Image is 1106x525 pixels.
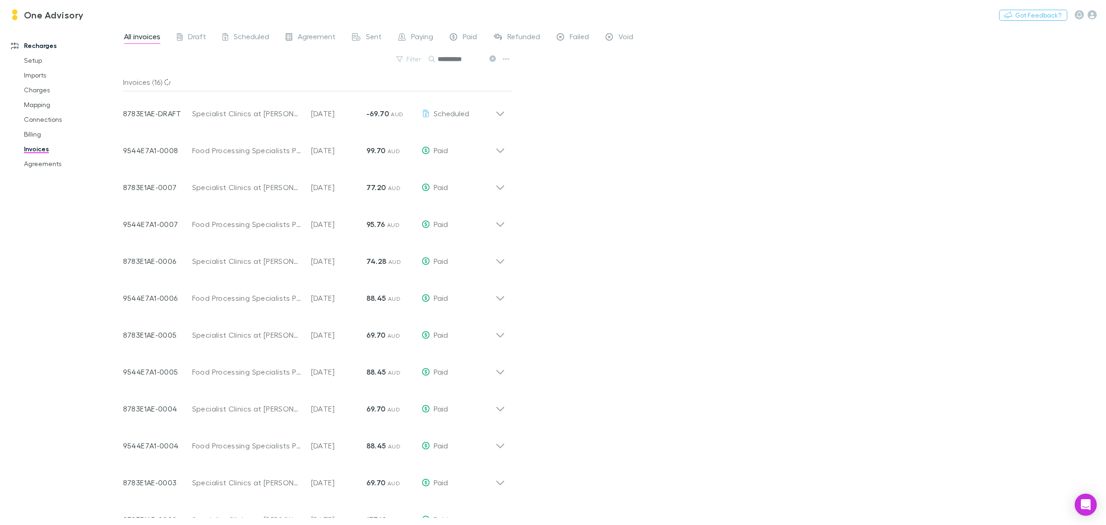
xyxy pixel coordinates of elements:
span: Paid [463,32,477,44]
a: Mapping [15,97,130,112]
button: Got Feedback? [999,10,1067,21]
strong: 69.70 [366,404,386,413]
p: [DATE] [311,514,366,525]
span: Scheduled [234,32,269,44]
div: 8783E1AE-0003Specialist Clinics at [PERSON_NAME][GEOGRAPHIC_DATA] Unit Trust[DATE]69.70 AUDPaid [116,460,512,497]
div: 8783E1AE-0004Specialist Clinics at [PERSON_NAME][GEOGRAPHIC_DATA] Unit Trust[DATE]69.70 AUDPaid [116,387,512,424]
span: Paid [434,478,448,487]
div: Food Processing Specialists Pty Ltd [192,219,302,230]
p: 9544E7A1-0006 [123,292,192,304]
h3: One Advisory [24,9,84,20]
span: Paying [411,32,433,44]
strong: 95.76 [366,220,385,229]
div: Specialist Clinics at [PERSON_NAME][GEOGRAPHIC_DATA] Unit Trust [192,108,302,119]
strong: 137.19 [366,515,386,524]
span: AUD [388,480,400,487]
div: Specialist Clinics at [PERSON_NAME][GEOGRAPHIC_DATA] Unit Trust [192,477,302,488]
div: Specialist Clinics at [PERSON_NAME][GEOGRAPHIC_DATA] Unit Trust [192,329,302,340]
div: Food Processing Specialists Pty Ltd [192,145,302,156]
p: 8783E1AE-0007 [123,182,192,193]
span: Failed [570,32,589,44]
span: Paid [434,183,448,191]
span: Paid [434,367,448,376]
div: 8783E1AE-DRAFTSpecialist Clinics at [PERSON_NAME][GEOGRAPHIC_DATA] Unit Trust[DATE]-69.70 AUDSche... [116,91,512,128]
p: [DATE] [311,329,366,340]
p: 9544E7A1-0005 [123,366,192,377]
span: Paid [434,404,448,413]
span: AUD [391,111,403,118]
a: Setup [15,53,130,68]
strong: 99.70 [366,146,386,155]
span: AUD [388,295,400,302]
span: AUD [388,332,400,339]
span: Paid [434,220,448,228]
div: 8783E1AE-0006Specialist Clinics at [PERSON_NAME][GEOGRAPHIC_DATA] Unit Trust[DATE]74.28 AUDPaid [116,239,512,276]
span: Agreement [298,32,335,44]
span: AUD [387,221,400,228]
strong: -69.70 [366,109,389,118]
span: AUD [388,443,400,450]
span: Refunded [507,32,540,44]
img: One Advisory's Logo [9,9,20,20]
p: [DATE] [311,440,366,451]
a: Imports [15,68,130,83]
div: Specialist Clinics at [PERSON_NAME][GEOGRAPHIC_DATA] Unit Trust [192,514,302,525]
div: Specialist Clinics at [PERSON_NAME][GEOGRAPHIC_DATA] Unit Trust [192,182,302,193]
a: Invoices [15,142,130,156]
span: Paid [434,330,448,339]
span: AUD [388,406,400,413]
p: 8783E1AE-0006 [123,256,192,267]
p: 8783E1AE-0005 [123,329,192,340]
div: Food Processing Specialists Pty Ltd [192,440,302,451]
p: [DATE] [311,403,366,414]
div: 8783E1AE-0005Specialist Clinics at [PERSON_NAME][GEOGRAPHIC_DATA] Unit Trust[DATE]69.70 AUDPaid [116,313,512,350]
span: Paid [434,515,448,524]
p: 8783E1AE-0004 [123,403,192,414]
a: One Advisory [4,4,89,26]
p: [DATE] [311,108,366,119]
p: 9544E7A1-0008 [123,145,192,156]
p: 8783E1AE-0002 [123,514,192,525]
strong: 77.20 [366,183,386,192]
p: [DATE] [311,256,366,267]
span: Paid [434,441,448,450]
a: Billing [15,127,130,142]
strong: 69.70 [366,330,386,340]
div: 9544E7A1-0006Food Processing Specialists Pty Ltd[DATE]88.45 AUDPaid [116,276,512,313]
p: 9544E7A1-0004 [123,440,192,451]
div: Specialist Clinics at [PERSON_NAME][GEOGRAPHIC_DATA] Unit Trust [192,256,302,267]
span: AUD [388,517,400,524]
p: 8783E1AE-0003 [123,477,192,488]
p: [DATE] [311,182,366,193]
p: [DATE] [311,145,366,156]
span: Sent [366,32,382,44]
a: Agreements [15,156,130,171]
a: Recharges [2,38,130,53]
div: 9544E7A1-0007Food Processing Specialists Pty Ltd[DATE]95.76 AUDPaid [116,202,512,239]
span: Scheduled [434,109,469,118]
p: [DATE] [311,366,366,377]
span: Paid [434,293,448,302]
a: Connections [15,112,130,127]
button: Filter [392,54,427,65]
div: 8783E1AE-0007Specialist Clinics at [PERSON_NAME][GEOGRAPHIC_DATA] Unit Trust[DATE]77.20 AUDPaid [116,165,512,202]
div: Specialist Clinics at [PERSON_NAME][GEOGRAPHIC_DATA] Unit Trust [192,403,302,414]
div: Food Processing Specialists Pty Ltd [192,366,302,377]
strong: 74.28 [366,257,387,266]
p: [DATE] [311,477,366,488]
strong: 69.70 [366,478,386,487]
span: Draft [188,32,206,44]
strong: 88.45 [366,441,386,450]
div: 9544E7A1-0005Food Processing Specialists Pty Ltd[DATE]88.45 AUDPaid [116,350,512,387]
span: AUD [388,258,401,265]
span: AUD [388,369,400,376]
div: Open Intercom Messenger [1075,494,1097,516]
div: 9544E7A1-0008Food Processing Specialists Pty Ltd[DATE]99.70 AUDPaid [116,128,512,165]
div: Food Processing Specialists Pty Ltd [192,292,302,304]
p: 8783E1AE-DRAFT [123,108,192,119]
span: All invoices [124,32,160,44]
p: 9544E7A1-0007 [123,219,192,230]
span: AUD [388,148,400,155]
strong: 88.45 [366,293,386,303]
span: Paid [434,146,448,155]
